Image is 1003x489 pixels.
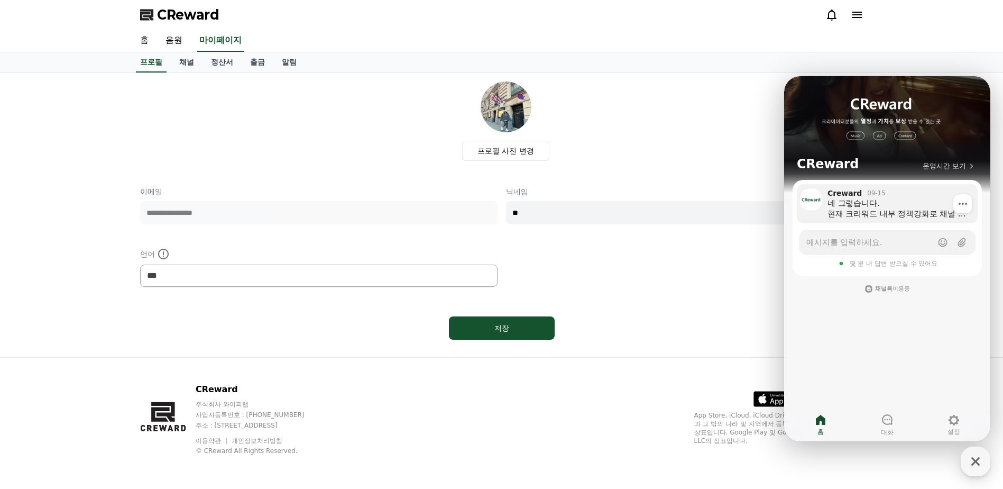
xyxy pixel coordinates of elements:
a: 채널 [171,52,203,73]
img: profile_image [481,81,531,132]
a: 개인정보처리방침 [232,437,282,445]
label: 프로필 사진 변경 [462,141,549,161]
a: 정산서 [203,52,242,73]
p: CReward [196,383,325,396]
p: 언어 [140,248,498,260]
div: 저장 [470,323,533,333]
p: 주소 : [STREET_ADDRESS] [196,421,325,430]
a: 프로필 [136,52,167,73]
a: 알림 [273,52,305,73]
p: 닉네임 [506,186,863,197]
a: 홈 [132,30,157,52]
a: 이용약관 [196,437,229,445]
p: © CReward All Rights Reserved. [196,447,325,455]
span: CReward [157,6,219,23]
p: 사업자등록번호 : [PHONE_NUMBER] [196,411,325,419]
iframe: Channel chat [784,76,990,441]
a: CReward [140,6,219,23]
p: 이메일 [140,186,498,197]
a: 음원 [157,30,191,52]
button: 저장 [449,316,555,340]
a: 마이페이지 [197,30,244,52]
a: 출금 [242,52,273,73]
p: App Store, iCloud, iCloud Drive 및 iTunes Store는 미국과 그 밖의 나라 및 지역에서 등록된 Apple Inc.의 서비스 상표입니다. Goo... [694,411,863,445]
p: 주식회사 와이피랩 [196,400,325,409]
